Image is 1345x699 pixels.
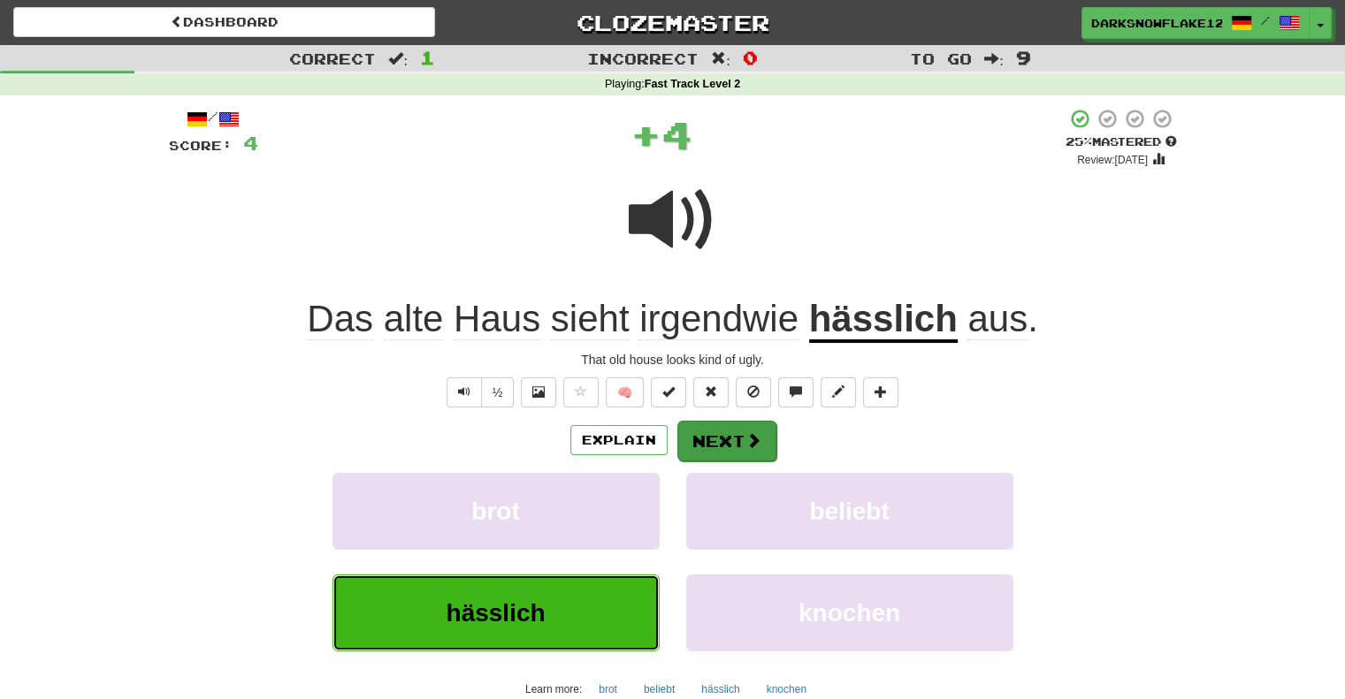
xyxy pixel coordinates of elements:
button: Explain [570,425,668,455]
span: sieht [551,298,630,340]
span: Das [307,298,373,340]
button: Set this sentence to 100% Mastered (alt+m) [651,377,686,407]
u: hässlich [809,298,958,343]
button: beliebt [686,473,1013,550]
span: To go [910,49,972,67]
button: 🧠 [606,377,644,407]
button: Play sentence audio (ctl+space) [447,377,482,407]
span: . [958,298,1038,340]
button: brot [332,473,660,550]
button: Next [677,421,776,461]
a: Clozemaster [462,7,883,38]
span: irgendwie [639,298,799,340]
span: Incorrect [587,49,699,67]
span: 0 [743,47,758,68]
small: Learn more: [525,683,582,695]
span: / [1261,14,1270,27]
span: Correct [289,49,376,67]
span: Haus [454,298,540,340]
span: beliebt [809,498,889,525]
span: 9 [1016,47,1031,68]
span: alte [384,298,444,340]
span: 1 [420,47,435,68]
span: + [630,108,661,161]
button: hässlich [332,574,660,651]
button: Discuss sentence (alt+u) [778,377,814,407]
button: knochen [686,574,1013,651]
button: Add to collection (alt+a) [863,377,898,407]
div: / [169,108,258,130]
button: Ignore sentence (alt+i) [736,377,771,407]
span: hässlich [446,599,545,627]
span: : [711,51,730,66]
button: ½ [481,377,515,407]
button: Edit sentence (alt+d) [821,377,856,407]
span: : [388,51,408,66]
div: Text-to-speech controls [443,377,515,407]
span: aus [967,298,1028,340]
a: DarkSnowflake1267 / [1081,7,1310,39]
span: brot [471,498,519,525]
span: 4 [243,132,258,154]
small: Review: [DATE] [1077,154,1148,166]
span: DarkSnowflake1267 [1091,15,1222,31]
span: 25 % [1066,134,1092,148]
a: Dashboard [13,7,435,37]
strong: Fast Track Level 2 [645,78,741,90]
span: : [984,51,1004,66]
button: Favorite sentence (alt+f) [563,377,599,407]
button: Reset to 0% Mastered (alt+r) [693,377,729,407]
div: That old house looks kind of ugly. [169,351,1177,368]
span: 4 [661,112,692,156]
div: Mastered [1066,134,1177,150]
span: knochen [799,599,900,627]
button: Show image (alt+x) [521,377,556,407]
span: Score: [169,138,233,153]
